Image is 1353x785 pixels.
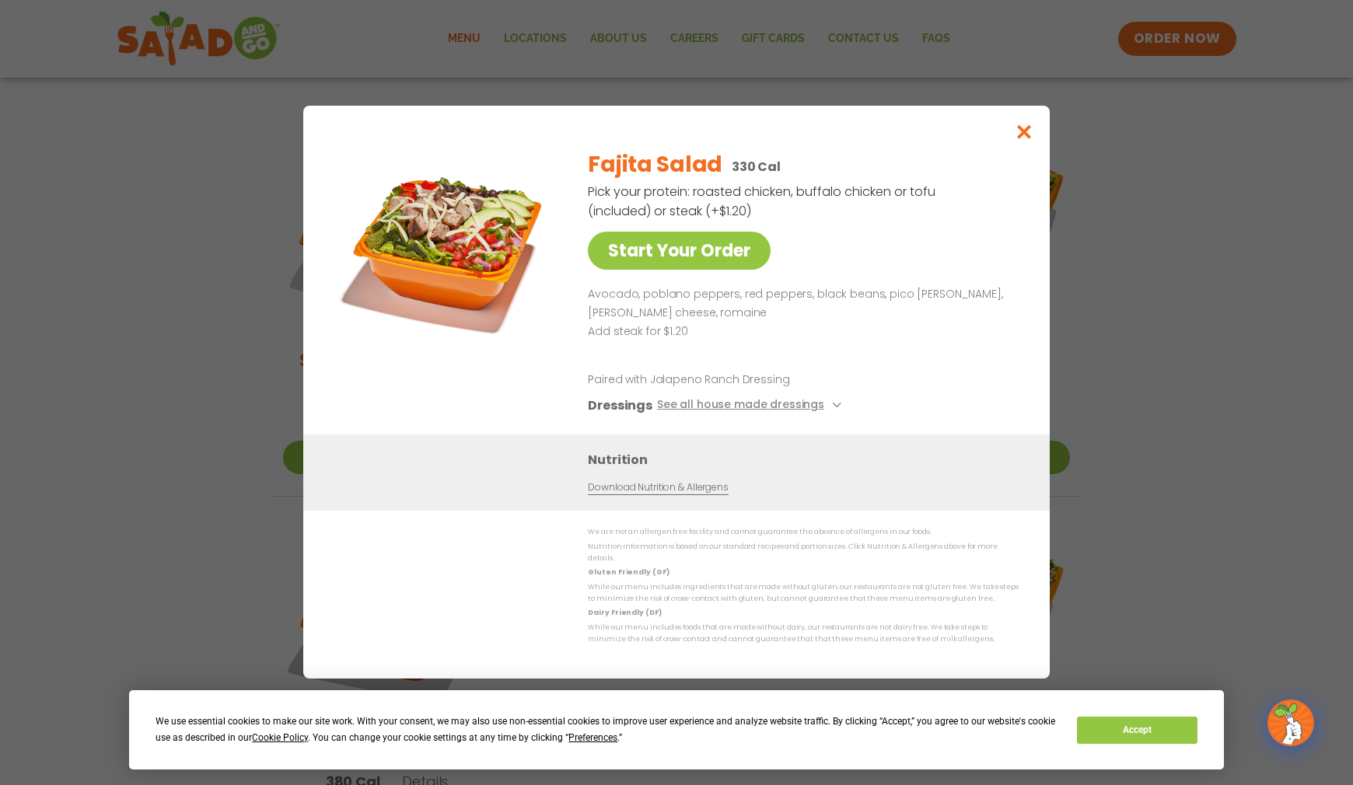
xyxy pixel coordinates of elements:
h3: Nutrition [588,451,1026,470]
span: Cookie Policy [252,732,308,743]
strong: Dairy Friendly (DF) [588,609,661,618]
p: Add steak for $1.20 [588,323,1012,341]
p: Paired with Jalapeno Ranch Dressing [588,372,876,389]
span: Preferences [568,732,617,743]
p: While our menu includes ingredients that are made without gluten, our restaurants are not gluten ... [588,581,1019,605]
a: Download Nutrition & Allergens [588,481,728,496]
p: Avocado, poblano peppers, red peppers, black beans, pico [PERSON_NAME], [PERSON_NAME] cheese, rom... [588,285,1012,323]
a: Start Your Order [588,232,771,270]
img: wpChatIcon [1269,701,1313,745]
div: We use essential cookies to make our site work. With your consent, we may also use non-essential ... [156,713,1058,746]
p: Nutrition information is based on our standard recipes and portion sizes. Click Nutrition & Aller... [588,541,1019,565]
div: Cookie Consent Prompt [129,690,1224,769]
p: We are not an allergen free facility and cannot guarantee the absence of allergens in our foods. [588,527,1019,539]
p: While our menu includes foods that are made without dairy, our restaurants are not dairy free. We... [588,622,1019,646]
button: See all house made dressings [657,396,846,416]
h2: Fajita Salad [588,148,722,181]
p: 330 Cal [732,157,781,176]
img: Featured product photo for Fajita Salad [338,137,556,354]
strong: Gluten Friendly (GF) [588,568,669,577]
p: Pick your protein: roasted chicken, buffalo chicken or tofu (included) or steak (+$1.20) [588,182,938,221]
h3: Dressings [588,396,652,416]
button: Accept [1077,717,1197,744]
button: Close modal [999,106,1050,158]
